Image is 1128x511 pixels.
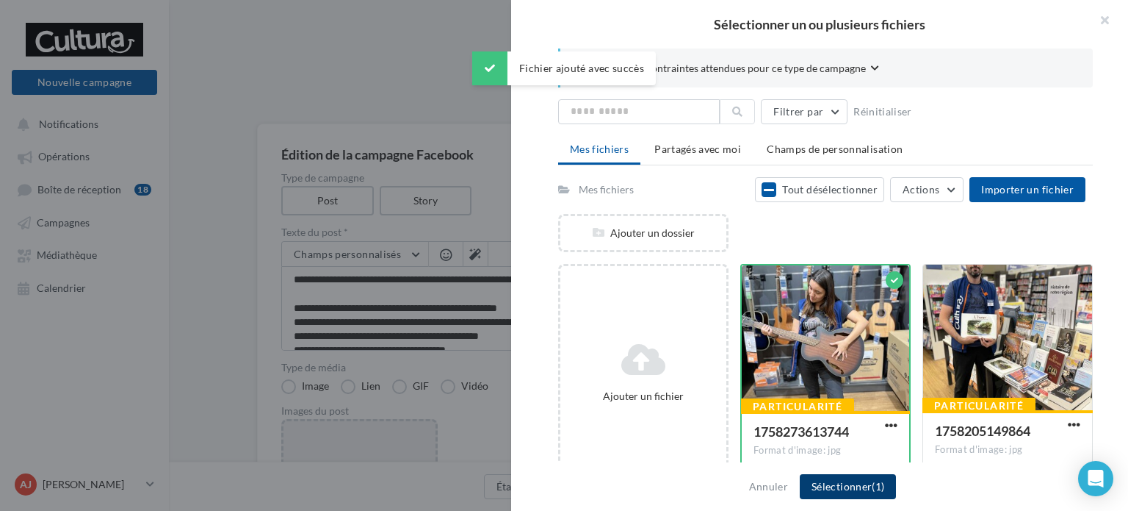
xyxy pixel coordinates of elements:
[755,177,884,202] button: Tout désélectionner
[767,143,903,155] span: Champs de personnalisation
[472,51,656,85] div: Fichier ajouté avec succès
[753,444,897,457] div: Format d'image: jpg
[1078,461,1113,496] div: Open Intercom Messenger
[535,18,1104,31] h2: Sélectionner un ou plusieurs fichiers
[903,183,939,196] span: Actions
[969,177,1085,202] button: Importer un fichier
[741,399,854,415] div: Particularité
[560,226,726,240] div: Ajouter un dossier
[570,143,629,155] span: Mes fichiers
[753,424,849,440] span: 1758273613744
[584,61,866,76] span: Consulter les contraintes attendues pour ce type de campagne
[566,389,720,404] div: Ajouter un fichier
[761,99,847,124] button: Filtrer par
[922,398,1035,414] div: Particularité
[890,177,963,202] button: Actions
[654,143,741,155] span: Partagés avec moi
[579,182,634,197] div: Mes fichiers
[743,478,794,496] button: Annuler
[800,474,896,499] button: Sélectionner(1)
[584,60,879,79] button: Consulter les contraintes attendues pour ce type de campagne
[872,480,884,493] span: (1)
[847,103,918,121] button: Réinitialiser
[935,443,1080,457] div: Format d'image: jpg
[981,183,1074,196] span: Importer un fichier
[935,423,1030,439] span: 1758205149864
